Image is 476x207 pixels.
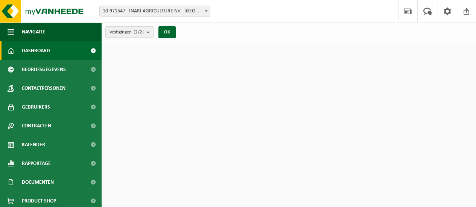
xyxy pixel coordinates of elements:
[109,27,144,38] span: Vestigingen
[22,60,66,79] span: Bedrijfsgegevens
[99,6,210,17] span: 10-971547 - INARI AGRICULTURE NV - DEINZE
[105,26,154,38] button: Vestigingen(2/2)
[100,6,210,17] span: 10-971547 - INARI AGRICULTURE NV - DEINZE
[22,98,50,116] span: Gebruikers
[134,30,144,35] count: (2/2)
[22,79,65,98] span: Contactpersonen
[22,154,51,173] span: Rapportage
[22,41,50,60] span: Dashboard
[22,135,45,154] span: Kalender
[22,23,45,41] span: Navigatie
[22,173,54,192] span: Documenten
[158,26,176,38] button: OK
[22,116,51,135] span: Contracten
